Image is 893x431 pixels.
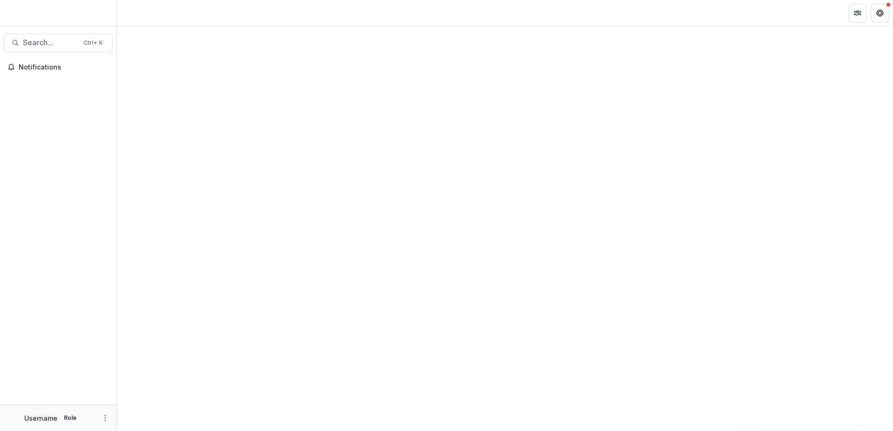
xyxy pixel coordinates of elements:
span: Notifications [19,63,109,71]
button: Get Help [871,4,889,22]
div: Ctrl + K [82,38,105,48]
nav: breadcrumb [120,6,160,20]
button: Partners [848,4,867,22]
p: Username [24,413,57,423]
button: Search... [4,34,113,52]
p: Role [61,414,79,422]
button: More [99,412,111,424]
span: Search... [23,38,78,47]
button: Notifications [4,60,113,75]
